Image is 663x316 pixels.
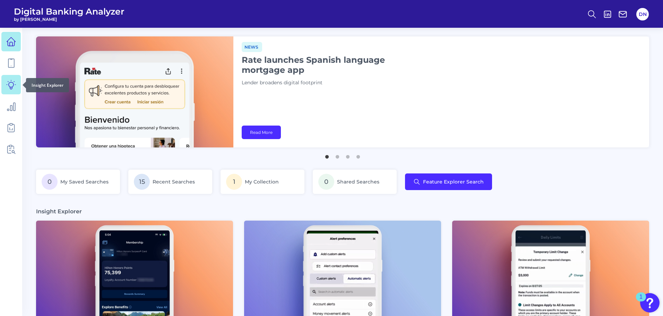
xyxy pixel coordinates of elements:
span: Shared Searches [337,179,379,185]
span: My Saved Searches [60,179,109,185]
span: News [242,42,262,52]
p: Lender broadens digital footprint [242,79,415,87]
a: Read More [242,126,281,139]
h3: Insight Explorer [36,208,82,215]
span: 0 [318,174,334,190]
button: 2 [334,152,341,159]
button: 4 [355,152,362,159]
div: 1 [639,297,643,306]
a: 1My Collection [221,170,304,194]
button: DN [636,8,649,20]
button: 3 [344,152,351,159]
span: 1 [226,174,242,190]
span: by [PERSON_NAME] [14,17,124,22]
span: Feature Explorer Search [423,179,484,185]
span: Digital Banking Analyzer [14,6,124,17]
a: News [242,43,262,50]
div: Insight Explorer [26,78,69,92]
h1: Rate launches Spanish language mortgage app [242,55,415,75]
button: Open Resource Center, 1 new notification [640,293,660,313]
img: bannerImg [36,36,233,147]
a: 15Recent Searches [128,170,212,194]
span: 0 [42,174,58,190]
a: 0Shared Searches [313,170,397,194]
span: 15 [134,174,150,190]
span: My Collection [245,179,279,185]
a: 0My Saved Searches [36,170,120,194]
span: Recent Searches [153,179,195,185]
button: Feature Explorer Search [405,173,492,190]
button: 1 [324,152,330,159]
